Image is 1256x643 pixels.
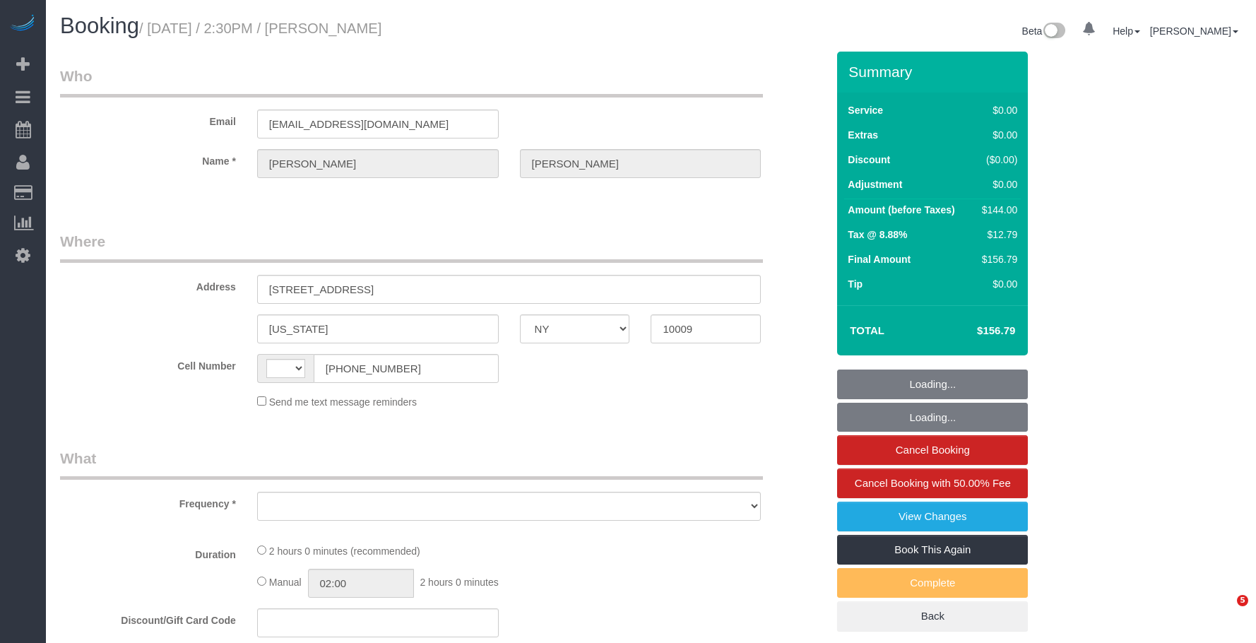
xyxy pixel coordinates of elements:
[976,252,1017,266] div: $156.79
[837,535,1028,565] a: Book This Again
[60,66,763,98] legend: Who
[60,231,763,263] legend: Where
[848,252,911,266] label: Final Amount
[420,577,498,588] span: 2 hours 0 minutes
[49,110,247,129] label: Email
[837,435,1028,465] a: Cancel Booking
[60,13,139,38] span: Booking
[848,228,907,242] label: Tax @ 8.88%
[1237,595,1248,606] span: 5
[848,153,890,167] label: Discount
[837,601,1028,631] a: Back
[848,128,878,142] label: Extras
[269,545,420,557] span: 2 hours 0 minutes (recommended)
[837,502,1028,531] a: View Changes
[520,149,762,178] input: Last Name
[976,177,1017,191] div: $0.00
[1113,25,1140,37] a: Help
[257,110,499,138] input: Email
[60,448,763,480] legend: What
[848,203,954,217] label: Amount (before Taxes)
[49,608,247,627] label: Discount/Gift Card Code
[976,153,1017,167] div: ($0.00)
[651,314,761,343] input: Zip Code
[848,103,883,117] label: Service
[49,354,247,373] label: Cell Number
[976,103,1017,117] div: $0.00
[976,228,1017,242] div: $12.79
[848,277,863,291] label: Tip
[314,354,499,383] input: Cell Number
[1208,595,1242,629] iframe: Intercom live chat
[49,149,247,168] label: Name *
[935,325,1015,337] h4: $156.79
[850,324,884,336] strong: Total
[257,149,499,178] input: First Name
[8,14,37,34] img: Automaid Logo
[257,314,499,343] input: City
[49,543,247,562] label: Duration
[269,396,417,408] span: Send me text message reminders
[848,177,902,191] label: Adjustment
[848,64,1021,80] h3: Summary
[976,203,1017,217] div: $144.00
[49,275,247,294] label: Address
[1150,25,1238,37] a: [PERSON_NAME]
[139,20,381,36] small: / [DATE] / 2:30PM / [PERSON_NAME]
[1022,25,1066,37] a: Beta
[855,477,1011,489] span: Cancel Booking with 50.00% Fee
[1042,23,1065,41] img: New interface
[976,277,1017,291] div: $0.00
[837,468,1028,498] a: Cancel Booking with 50.00% Fee
[976,128,1017,142] div: $0.00
[269,577,302,588] span: Manual
[49,492,247,511] label: Frequency *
